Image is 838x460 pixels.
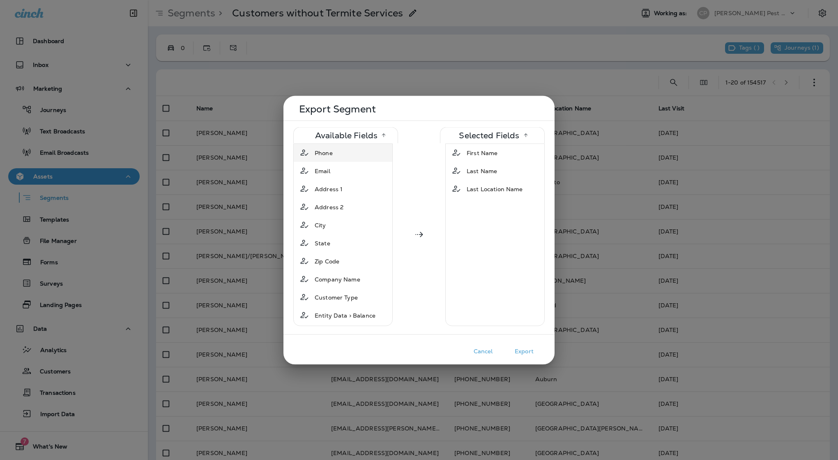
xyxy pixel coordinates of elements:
[378,129,390,141] button: Sort by name
[315,239,330,247] span: State
[315,311,375,319] span: Entity Data > Balance
[520,129,532,141] button: Sort by name
[315,203,343,211] span: Address 2
[315,257,339,265] span: Zip Code
[315,167,330,175] span: Email
[467,167,497,175] span: Last Name
[315,149,333,157] span: Phone
[459,132,519,138] p: Selected Fields
[299,105,541,112] p: Export Segment
[315,132,378,138] p: Available Fields
[467,149,497,157] span: First Name
[315,293,358,301] span: Customer Type
[315,185,343,193] span: Address 1
[504,345,545,357] button: Export
[463,345,504,357] button: Cancel
[315,221,326,229] span: City
[467,185,523,193] span: Last Location Name
[315,275,360,283] span: Company Name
